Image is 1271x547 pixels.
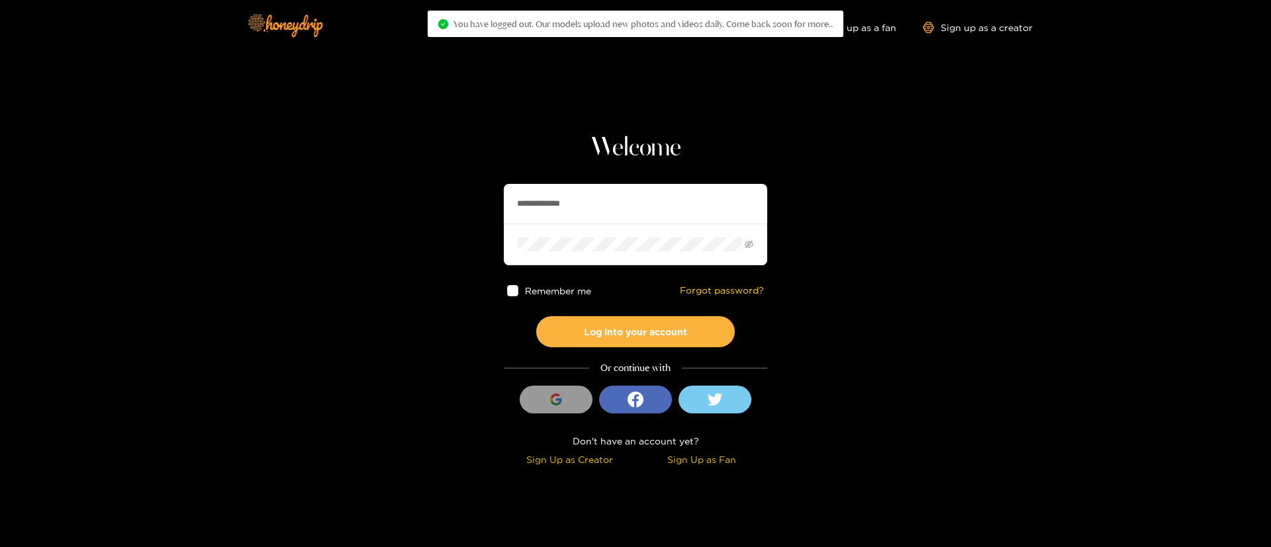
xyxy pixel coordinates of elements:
div: Sign Up as Creator [507,452,632,467]
span: eye-invisible [745,240,753,249]
button: Log into your account [536,316,735,347]
div: Or continue with [504,360,767,376]
a: Sign up as a creator [923,22,1033,33]
a: Forgot password? [680,285,764,296]
div: Don't have an account yet? [504,433,767,448]
a: Sign up as a fan [806,22,896,33]
span: You have logged out. Our models upload new photos and videos daily. Come back soon for more.. [453,19,833,29]
span: check-circle [438,19,448,29]
span: Remember me [525,286,591,296]
h1: Welcome [504,132,767,164]
div: Sign Up as Fan [639,452,764,467]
